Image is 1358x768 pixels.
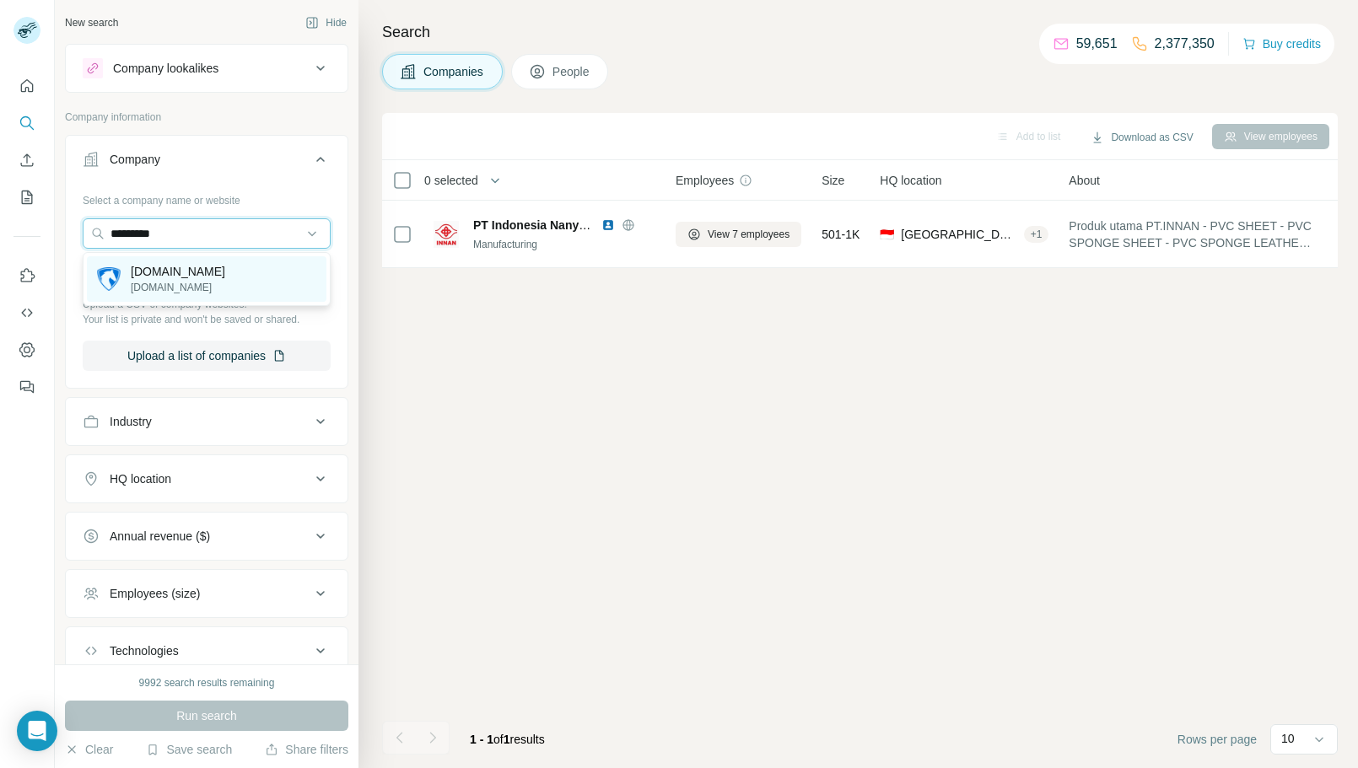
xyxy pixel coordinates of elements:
p: 2,377,350 [1155,34,1215,54]
button: Hide [294,10,358,35]
button: My lists [13,182,40,212]
span: People [552,63,591,80]
span: HQ location [880,172,941,189]
p: [DOMAIN_NAME] [131,280,225,295]
p: 59,651 [1076,34,1118,54]
div: Select a company name or website [83,186,331,208]
div: Open Intercom Messenger [17,711,57,751]
button: Use Surfe on LinkedIn [13,260,40,291]
span: results [470,733,545,746]
span: Rows per page [1177,731,1257,748]
button: Enrich CSV [13,145,40,175]
span: View 7 employees [708,227,789,242]
button: Download as CSV [1079,125,1204,150]
div: Company [110,151,160,168]
button: Buy credits [1242,32,1321,56]
button: Company [66,139,348,186]
span: 0 selected [424,172,478,189]
p: [DOMAIN_NAME] [131,263,225,280]
button: Company lookalikes [66,48,348,89]
button: Quick start [13,71,40,101]
span: Companies [423,63,485,80]
div: Technologies [110,642,179,659]
span: 1 [504,733,510,746]
span: Produk utama PT.INNAN - PVC SHEET - PVC SPONGE SHEET - PVC SPONGE LEATHER - PVC SHEET RIGID [1069,218,1318,251]
span: Employees [676,172,734,189]
span: 🇮🇩 [880,226,894,243]
h4: Search [382,20,1338,44]
button: Use Surfe API [13,298,40,328]
span: Size [822,172,844,189]
button: Industry [66,401,348,442]
button: Technologies [66,631,348,671]
span: 501-1K [822,226,860,243]
button: Clear [65,741,113,758]
span: 1 - 1 [470,733,493,746]
div: Industry [110,413,152,430]
img: LinkedIn logo [601,218,615,232]
span: of [493,733,504,746]
div: New search [65,15,118,30]
div: Employees (size) [110,585,200,602]
div: 9992 search results remaining [139,675,275,690]
button: HQ location [66,459,348,499]
p: Company information [65,110,348,125]
div: Company lookalikes [113,60,218,77]
button: Feedback [13,372,40,402]
span: [GEOGRAPHIC_DATA], [GEOGRAPHIC_DATA], [GEOGRAPHIC_DATA] [901,226,1016,243]
div: + 1 [1024,227,1049,242]
button: Share filters [265,741,348,758]
button: Upload a list of companies [83,341,331,371]
div: Annual revenue ($) [110,528,210,545]
span: PT Indonesia Nanya Indah Plastics [473,218,668,232]
div: Manufacturing [473,237,655,252]
button: Save search [146,741,232,758]
span: About [1069,172,1100,189]
img: sijai.com [97,267,121,291]
p: Your list is private and won't be saved or shared. [83,312,331,327]
button: View 7 employees [676,222,801,247]
img: Logo of PT Indonesia Nanya Indah Plastics [433,221,460,248]
div: HQ location [110,470,171,487]
button: Search [13,108,40,138]
button: Dashboard [13,335,40,365]
button: Employees (size) [66,573,348,614]
p: 10 [1281,730,1295,747]
button: Annual revenue ($) [66,516,348,556]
